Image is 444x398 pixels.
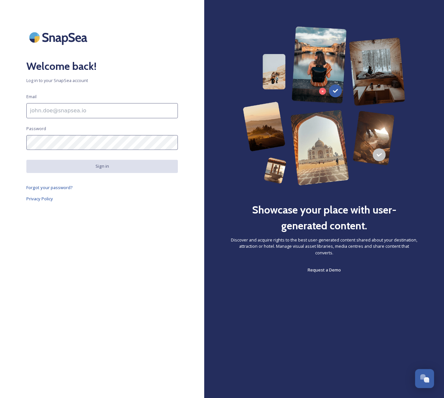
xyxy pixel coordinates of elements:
[231,237,418,256] span: Discover and acquire rights to the best user-generated content shared about your destination, att...
[26,160,178,173] button: Sign in
[26,184,178,191] a: Forgot your password?
[26,94,37,100] span: Email
[26,26,92,48] img: SnapSea Logo
[308,267,341,273] span: Request a Demo
[415,369,434,388] button: Open Chat
[243,26,405,185] img: 63b42ca75bacad526042e722_Group%20154-p-800.png
[26,58,178,74] h2: Welcome back!
[26,196,53,202] span: Privacy Policy
[308,266,341,274] a: Request a Demo
[26,103,178,118] input: john.doe@snapsea.io
[26,185,73,190] span: Forgot your password?
[26,195,178,203] a: Privacy Policy
[26,126,46,132] span: Password
[231,202,418,234] h2: Showcase your place with user-generated content.
[26,77,178,84] span: Log in to your SnapSea account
